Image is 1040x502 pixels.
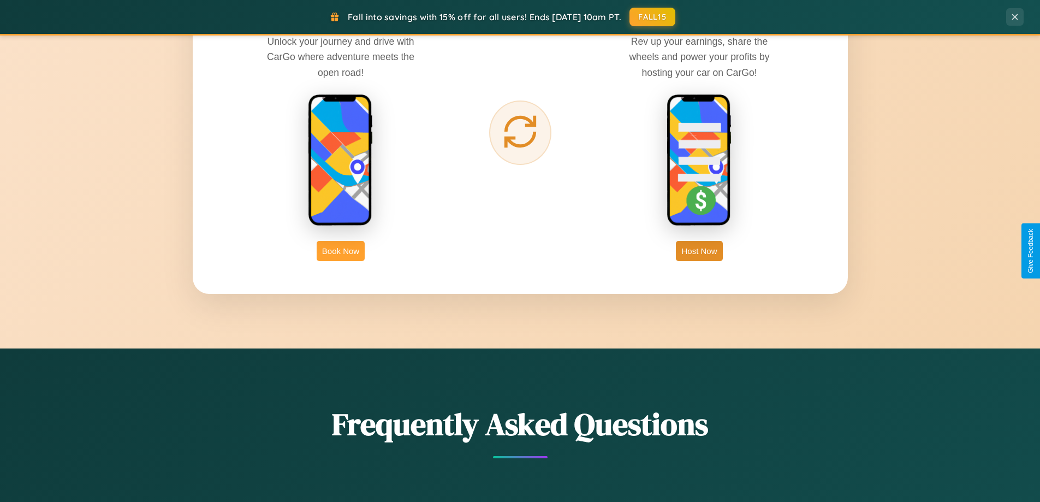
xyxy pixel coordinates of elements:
p: Rev up your earnings, share the wheels and power your profits by hosting your car on CarGo! [617,34,781,80]
div: Give Feedback [1027,229,1035,273]
span: Fall into savings with 15% off for all users! Ends [DATE] 10am PT. [348,11,621,22]
button: FALL15 [629,8,675,26]
h2: Frequently Asked Questions [193,403,848,445]
p: Unlock your journey and drive with CarGo where adventure meets the open road! [259,34,423,80]
button: Host Now [676,241,722,261]
img: host phone [667,94,732,227]
img: rent phone [308,94,373,227]
button: Book Now [317,241,365,261]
